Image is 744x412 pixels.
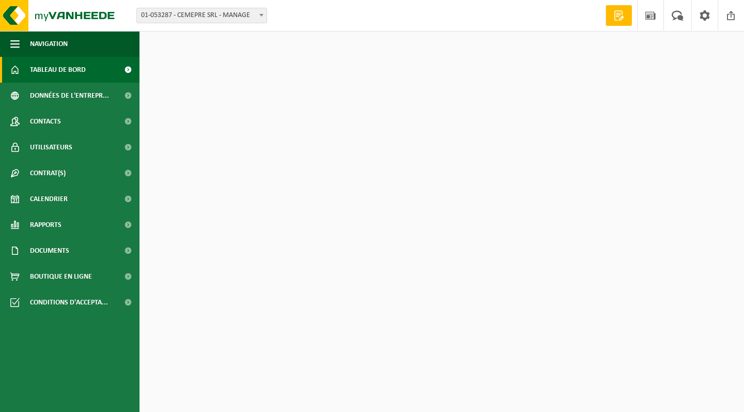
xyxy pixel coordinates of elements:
span: Contacts [30,109,61,134]
span: Utilisateurs [30,134,72,160]
span: 01-053287 - CEMEPRE SRL - MANAGE [137,8,267,23]
span: Contrat(s) [30,160,66,186]
span: Données de l'entrepr... [30,83,109,109]
span: 01-053287 - CEMEPRE SRL - MANAGE [136,8,267,23]
span: Navigation [30,31,68,57]
span: Tableau de bord [30,57,86,83]
span: Conditions d'accepta... [30,289,108,315]
span: Rapports [30,212,61,238]
span: Documents [30,238,69,264]
span: Boutique en ligne [30,264,92,289]
span: Calendrier [30,186,68,212]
